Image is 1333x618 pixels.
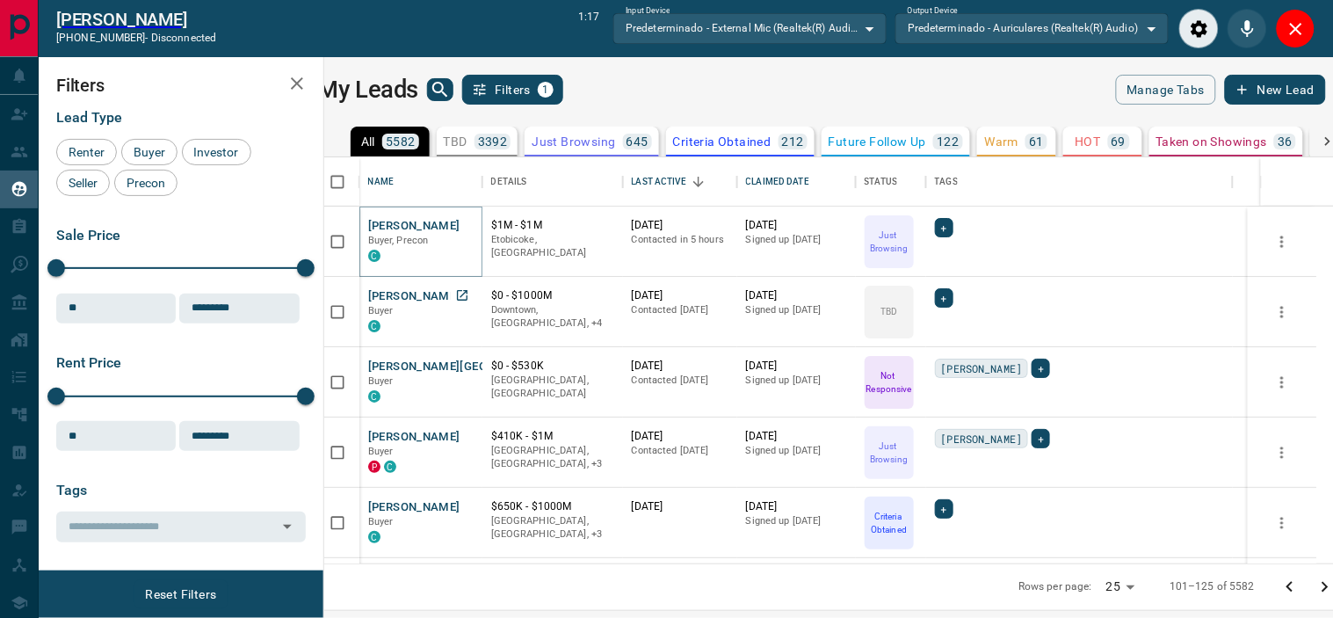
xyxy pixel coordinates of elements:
[746,429,847,444] p: [DATE]
[491,429,614,444] p: $410K - $1M
[578,9,599,48] p: 1:17
[56,354,121,371] span: Rent Price
[368,250,380,262] div: condos.ca
[1269,229,1295,255] button: more
[632,374,728,388] p: Contacted [DATE]
[491,374,614,401] p: [GEOGRAPHIC_DATA], [GEOGRAPHIC_DATA]
[56,109,122,126] span: Lead Type
[1112,135,1127,148] p: 69
[613,13,887,43] div: Predeterminado - External Mic (Realtek(R) Audio)
[451,284,474,307] a: Open in New Tab
[188,145,245,159] span: Investor
[368,429,460,446] button: [PERSON_NAME]
[746,288,847,303] p: [DATE]
[746,218,847,233] p: [DATE]
[56,9,216,30] a: [PERSON_NAME]
[895,13,1169,43] div: Predeterminado - Auriculares (Realtek(R) Audio)
[941,360,1023,377] span: [PERSON_NAME]
[368,320,380,332] div: condos.ca
[1076,135,1101,148] p: HOT
[866,440,912,466] p: Just Browsing
[926,157,1233,207] div: Tags
[1278,135,1293,148] p: 36
[1116,75,1216,105] button: Manage Tabs
[1018,579,1092,594] p: Rows per page:
[361,135,375,148] p: All
[56,139,117,165] div: Renter
[865,157,898,207] div: Status
[491,359,614,374] p: $0 - $530K
[491,288,614,303] p: $0 - $1000M
[632,233,728,247] p: Contacted in 5 hours
[134,579,228,609] button: Reset Filters
[491,444,614,471] p: Richmond, Surrey, Vancouver
[935,288,953,308] div: +
[478,135,508,148] p: 3392
[368,305,394,316] span: Buyer
[1038,430,1044,447] span: +
[746,157,810,207] div: Claimed Date
[1272,570,1308,605] button: Go to previous page
[880,305,897,318] p: TBD
[62,176,104,190] span: Seller
[935,157,959,207] div: Tags
[56,227,120,244] span: Sale Price
[941,500,947,518] span: +
[540,84,552,96] span: 1
[856,157,926,207] div: Status
[632,157,686,207] div: Last Active
[1099,574,1141,600] div: 25
[632,429,728,444] p: [DATE]
[1228,9,1267,48] div: Mute
[491,157,527,207] div: Details
[121,139,177,165] div: Buyer
[368,516,394,527] span: Buyer
[866,510,912,536] p: Criteria Obtained
[318,76,419,104] h1: My Leads
[1269,510,1295,536] button: more
[686,170,711,194] button: Sort
[866,369,912,396] p: Not Responsive
[746,444,847,458] p: Signed up [DATE]
[829,135,926,148] p: Future Follow Up
[632,359,728,374] p: [DATE]
[632,288,728,303] p: [DATE]
[275,514,300,539] button: Open
[491,514,614,542] p: West End, East End, Toronto
[941,219,947,236] span: +
[937,135,959,148] p: 122
[127,145,171,159] span: Buyer
[368,235,429,246] span: Buyer, Precon
[866,229,912,255] p: Just Browsing
[491,218,614,233] p: $1M - $1M
[626,5,670,17] label: Input Device
[491,303,614,331] p: North York, East End, East York, Toronto
[941,289,947,307] span: +
[1179,9,1219,48] div: Audio Settings
[746,303,847,317] p: Signed up [DATE]
[746,359,847,374] p: [DATE]
[1038,360,1044,377] span: +
[632,303,728,317] p: Contacted [DATE]
[482,157,623,207] div: Details
[182,139,251,165] div: Investor
[1032,359,1050,378] div: +
[491,499,614,514] p: $650K - $1000M
[985,135,1019,148] p: Warm
[1225,75,1326,105] button: New Lead
[56,170,110,196] div: Seller
[462,75,563,105] button: Filters1
[746,499,847,514] p: [DATE]
[1269,299,1295,325] button: more
[444,135,467,148] p: TBD
[532,135,615,148] p: Just Browsing
[1032,429,1050,448] div: +
[368,390,380,403] div: condos.ca
[491,233,614,260] p: Etobicoke, [GEOGRAPHIC_DATA]
[386,135,416,148] p: 5582
[935,218,953,237] div: +
[56,482,87,498] span: Tags
[1156,135,1268,148] p: Taken on Showings
[56,75,306,96] h2: Filters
